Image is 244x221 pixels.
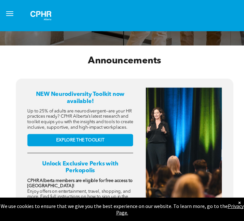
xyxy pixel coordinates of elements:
button: menu [3,7,16,20]
a: EXPLORE THE TOOLKIT [27,134,133,146]
strong: CPHR Alberta members are eligible for free access to [GEOGRAPHIC_DATA]! [27,178,132,188]
span: NEW Neurodiversity Toolkit now available! [36,91,125,104]
span: Announcements [88,56,161,65]
a: Privacy Page. [116,203,244,216]
span: Up to 25% of adults are neurodivergent—are your HR practices ready? CPHR Alberta’s latest researc... [27,109,133,129]
img: A white background with a few lines on it [25,5,57,26]
span: Unlock Exclusive Perks with Perkopolis [42,161,118,174]
span: EXPLORE THE TOOLKIT [56,137,104,143]
span: Enjoy offers on entertainment, travel, shopping, and more. Find full instructions on how to sign ... [27,189,130,210]
div: Dismiss notification [238,199,241,206]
